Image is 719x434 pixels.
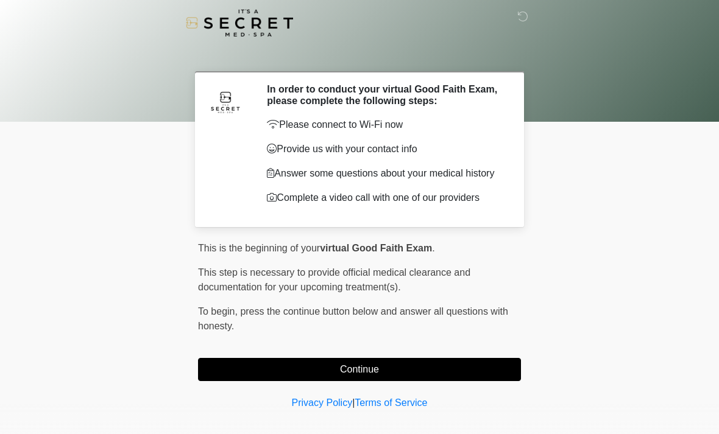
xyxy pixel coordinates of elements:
img: Agent Avatar [207,83,244,120]
span: This step is necessary to provide official medical clearance and documentation for your upcoming ... [198,267,470,292]
p: Provide us with your contact info [267,142,503,156]
img: It's A Secret Med Spa Logo [186,9,293,37]
button: Continue [198,358,521,381]
h1: ‎ ‎ [189,44,530,66]
span: . [432,243,434,253]
strong: virtual Good Faith Exam [320,243,432,253]
p: Answer some questions about your medical history [267,166,503,181]
span: press the continue button below and answer all questions with honesty. [198,306,508,331]
span: To begin, [198,306,240,317]
p: Complete a video call with one of our providers [267,191,503,205]
a: Privacy Policy [292,397,353,408]
p: Please connect to Wi-Fi now [267,117,503,132]
span: This is the beginning of your [198,243,320,253]
a: | [352,397,355,408]
h2: In order to conduct your virtual Good Faith Exam, please complete the following steps: [267,83,503,107]
a: Terms of Service [355,397,427,408]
